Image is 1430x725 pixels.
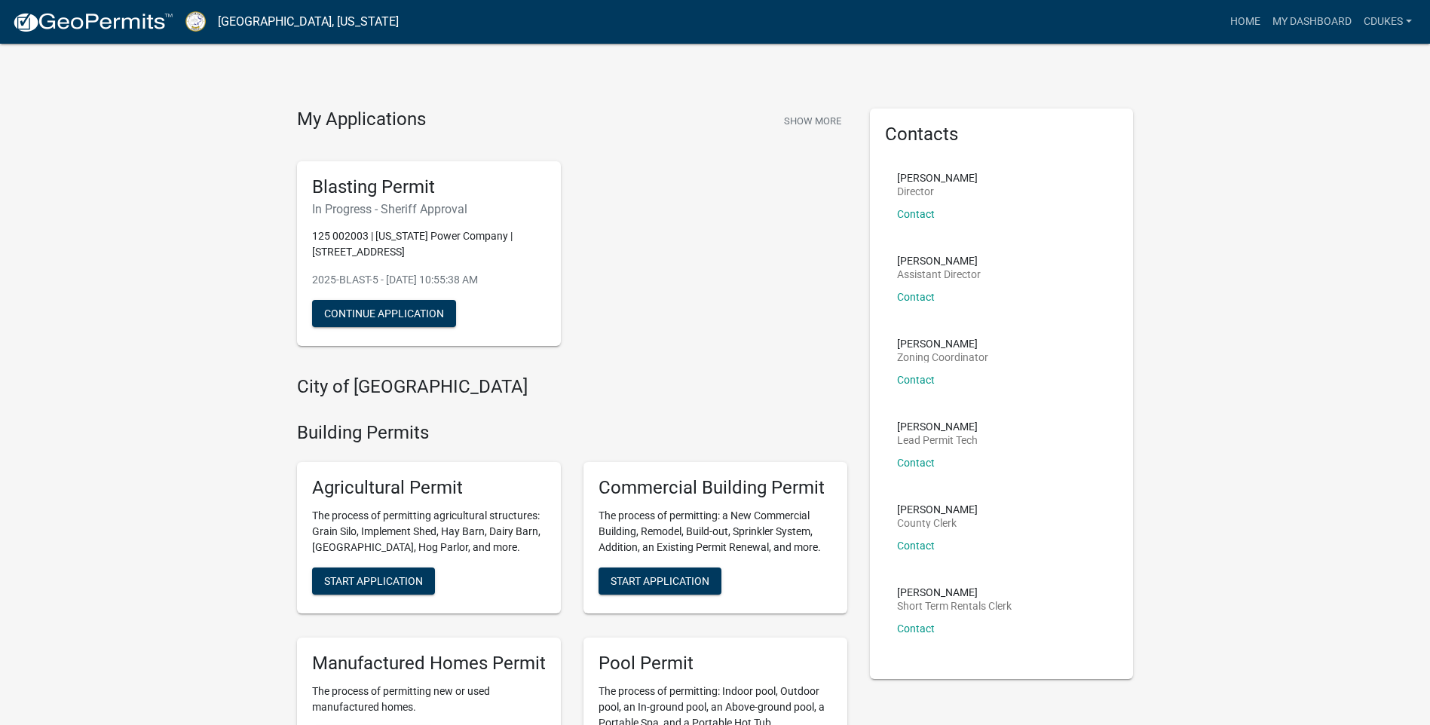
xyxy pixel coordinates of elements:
[599,508,832,555] p: The process of permitting: a New Commercial Building, Remodel, Build-out, Sprinkler System, Addit...
[897,338,988,349] p: [PERSON_NAME]
[885,124,1119,145] h5: Contacts
[897,374,935,386] a: Contact
[312,228,546,260] p: 125 002003 | [US_STATE] Power Company | [STREET_ADDRESS]
[297,376,847,398] h4: City of [GEOGRAPHIC_DATA]
[897,421,978,432] p: [PERSON_NAME]
[312,477,546,499] h5: Agricultural Permit
[1266,8,1358,36] a: My Dashboard
[297,422,847,444] h4: Building Permits
[897,457,935,469] a: Contact
[897,587,1012,598] p: [PERSON_NAME]
[897,173,978,183] p: [PERSON_NAME]
[897,255,981,266] p: [PERSON_NAME]
[312,567,435,595] button: Start Application
[897,623,935,635] a: Contact
[897,435,978,445] p: Lead Permit Tech
[599,477,832,499] h5: Commercial Building Permit
[312,202,546,216] h6: In Progress - Sheriff Approval
[599,653,832,675] h5: Pool Permit
[312,653,546,675] h5: Manufactured Homes Permit
[897,352,988,362] p: Zoning Coordinator
[1358,8,1418,36] a: cdukes
[312,300,456,327] button: Continue Application
[897,518,978,528] p: County Clerk
[897,291,935,303] a: Contact
[312,684,546,715] p: The process of permitting new or used manufactured homes.
[778,109,847,133] button: Show More
[312,508,546,555] p: The process of permitting agricultural structures: Grain Silo, Implement Shed, Hay Barn, Dairy Ba...
[611,574,709,586] span: Start Application
[897,601,1012,611] p: Short Term Rentals Clerk
[324,574,423,586] span: Start Application
[897,504,978,515] p: [PERSON_NAME]
[897,186,978,197] p: Director
[897,269,981,280] p: Assistant Director
[1224,8,1266,36] a: Home
[312,272,546,288] p: 2025-BLAST-5 - [DATE] 10:55:38 AM
[218,9,399,35] a: [GEOGRAPHIC_DATA], [US_STATE]
[297,109,426,131] h4: My Applications
[599,567,721,595] button: Start Application
[312,176,546,198] h5: Blasting Permit
[185,11,206,32] img: Putnam County, Georgia
[897,540,935,552] a: Contact
[897,208,935,220] a: Contact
